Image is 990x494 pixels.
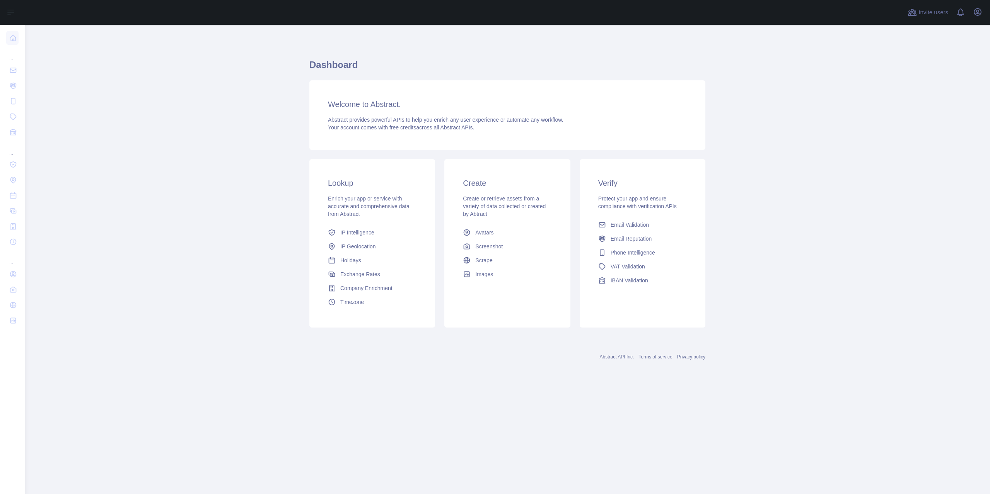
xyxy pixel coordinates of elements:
span: Avatars [475,229,493,236]
span: Create or retrieve assets from a variety of data collected or created by Abtract [463,195,546,217]
span: IP Intelligence [340,229,374,236]
a: Screenshot [460,239,555,253]
a: Holidays [325,253,420,267]
span: Holidays [340,256,361,264]
span: Exchange Rates [340,270,380,278]
a: Phone Intelligence [595,246,690,260]
a: Abstract API Inc. [600,354,634,360]
span: Images [475,270,493,278]
a: IP Geolocation [325,239,420,253]
div: ... [6,250,19,266]
a: Timezone [325,295,420,309]
h3: Welcome to Abstract. [328,99,687,110]
span: Phone Intelligence [611,249,655,256]
span: Abstract provides powerful APIs to help you enrich any user experience or automate any workflow. [328,117,563,123]
span: Company Enrichment [340,284,393,292]
button: Invite users [906,6,950,19]
span: IP Geolocation [340,243,376,250]
span: IBAN Validation [611,277,648,284]
a: IBAN Validation [595,273,690,287]
a: Images [460,267,555,281]
span: Protect your app and ensure compliance with verification APIs [598,195,677,209]
a: Privacy policy [677,354,705,360]
span: VAT Validation [611,263,645,270]
span: Enrich your app or service with accurate and comprehensive data from Abstract [328,195,410,217]
span: Screenshot [475,243,503,250]
a: IP Intelligence [325,226,420,239]
span: Invite users [918,8,948,17]
span: Email Validation [611,221,649,229]
a: Terms of service [638,354,672,360]
a: Email Validation [595,218,690,232]
span: Scrape [475,256,492,264]
div: ... [6,46,19,62]
a: Company Enrichment [325,281,420,295]
span: free credits [389,124,416,131]
h3: Verify [598,178,687,188]
h1: Dashboard [309,59,705,77]
h3: Create [463,178,551,188]
div: ... [6,141,19,156]
a: Exchange Rates [325,267,420,281]
a: Scrape [460,253,555,267]
span: Timezone [340,298,364,306]
h3: Lookup [328,178,416,188]
a: Avatars [460,226,555,239]
a: VAT Validation [595,260,690,273]
span: Your account comes with across all Abstract APIs. [328,124,474,131]
a: Email Reputation [595,232,690,246]
span: Email Reputation [611,235,652,243]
